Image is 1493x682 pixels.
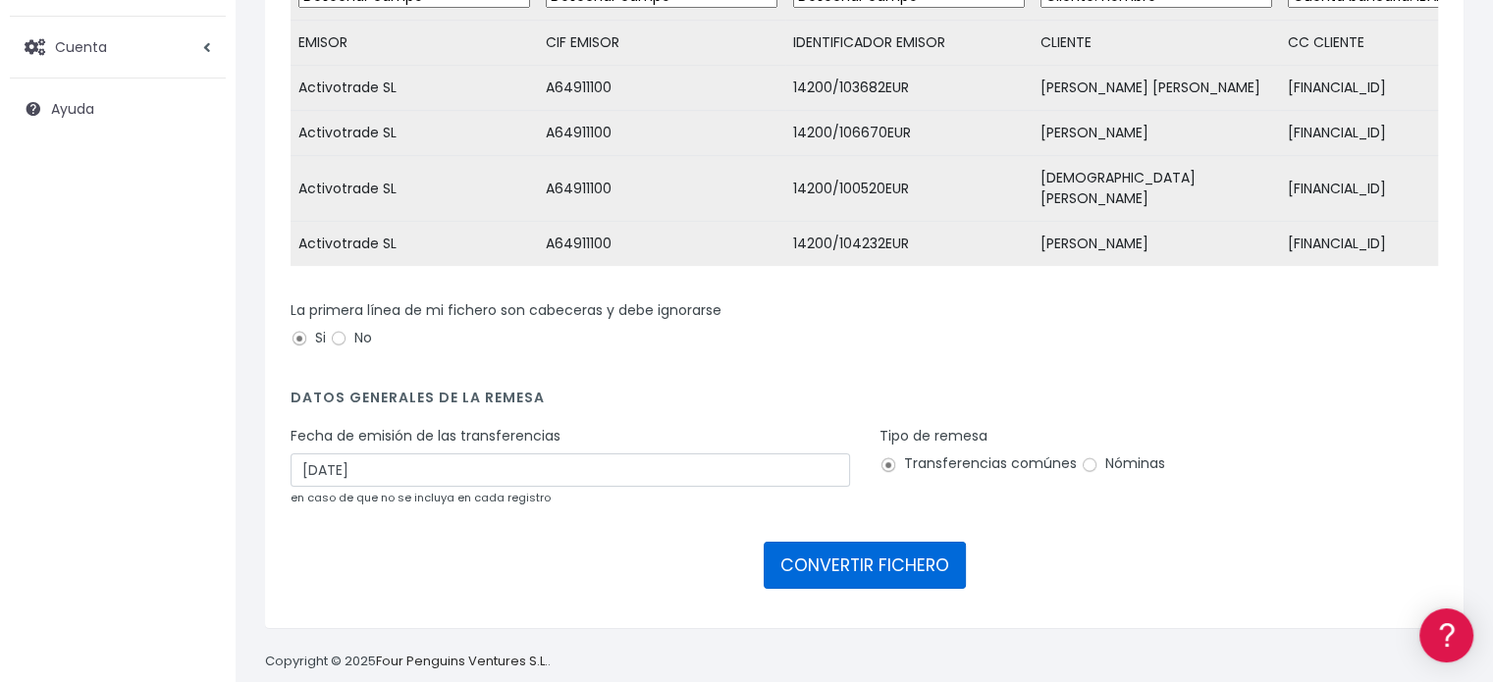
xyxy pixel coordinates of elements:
td: CLIENTE [1033,21,1280,66]
div: Programadores [20,471,373,490]
p: Copyright © 2025 . [265,652,551,672]
td: CIF EMISOR [538,21,785,66]
a: General [20,421,373,451]
a: Perfiles de empresas [20,340,373,370]
td: A64911100 [538,66,785,111]
button: CONVERTIR FICHERO [764,542,966,589]
a: Problemas habituales [20,279,373,309]
td: A64911100 [538,111,785,156]
td: EMISOR [291,21,538,66]
div: Convertir ficheros [20,217,373,236]
span: Ayuda [51,99,94,119]
a: Formatos [20,248,373,279]
td: Activotrade SL [291,111,538,156]
small: en caso de que no se incluya en cada registro [291,490,551,505]
h4: Datos generales de la remesa [291,390,1438,416]
label: Transferencias comúnes [880,453,1077,474]
td: [PERSON_NAME] [1033,222,1280,267]
label: No [330,328,372,348]
a: POWERED BY ENCHANT [270,565,378,584]
td: Activotrade SL [291,222,538,267]
td: IDENTIFICADOR EMISOR [785,21,1033,66]
td: [DEMOGRAPHIC_DATA][PERSON_NAME] [1033,156,1280,222]
a: API [20,501,373,532]
a: Videotutoriales [20,309,373,340]
td: [PERSON_NAME] [1033,111,1280,156]
a: Ayuda [10,88,226,130]
label: Tipo de remesa [880,426,987,446]
td: Activotrade SL [291,156,538,222]
a: Four Penguins Ventures S.L. [376,652,548,670]
a: Cuenta [10,26,226,68]
td: A64911100 [538,156,785,222]
td: A64911100 [538,222,785,267]
td: 14200/103682EUR [785,66,1033,111]
td: Activotrade SL [291,66,538,111]
td: [PERSON_NAME] [PERSON_NAME] [1033,66,1280,111]
a: Información general [20,167,373,197]
button: Contáctanos [20,525,373,559]
label: Fecha de emisión de las transferencias [291,426,560,446]
label: La primera línea de mi fichero son cabeceras y debe ignorarse [291,300,721,321]
td: 14200/100520EUR [785,156,1033,222]
td: 14200/106670EUR [785,111,1033,156]
div: Facturación [20,390,373,408]
div: Información general [20,136,373,155]
label: Nóminas [1081,453,1165,474]
span: Cuenta [55,36,107,56]
td: 14200/104232EUR [785,222,1033,267]
label: Si [291,328,326,348]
